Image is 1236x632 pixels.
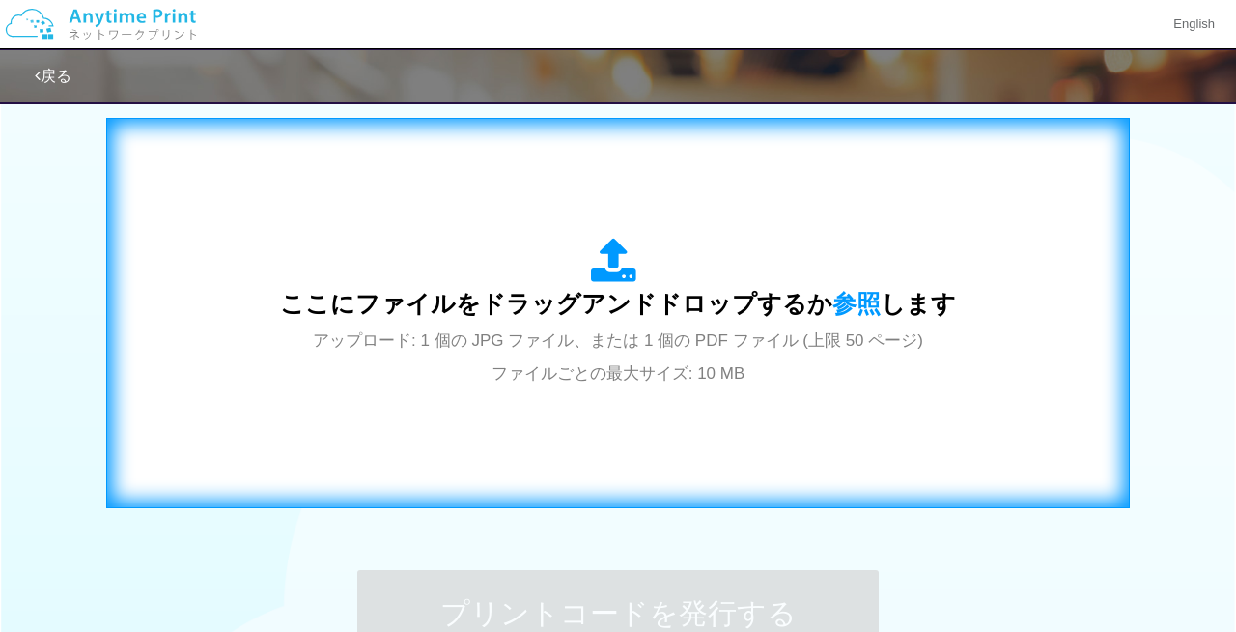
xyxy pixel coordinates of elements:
a: 戻る [35,68,71,84]
span: ここにファイルをドラッグアンドドロップするか します [280,290,956,317]
span: アップロード: 1 個の JPG ファイル、または 1 個の PDF ファイル (上限 50 ページ) ファイルごとの最大サイズ: 10 MB [313,331,923,383]
span: 参照 [832,290,881,317]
